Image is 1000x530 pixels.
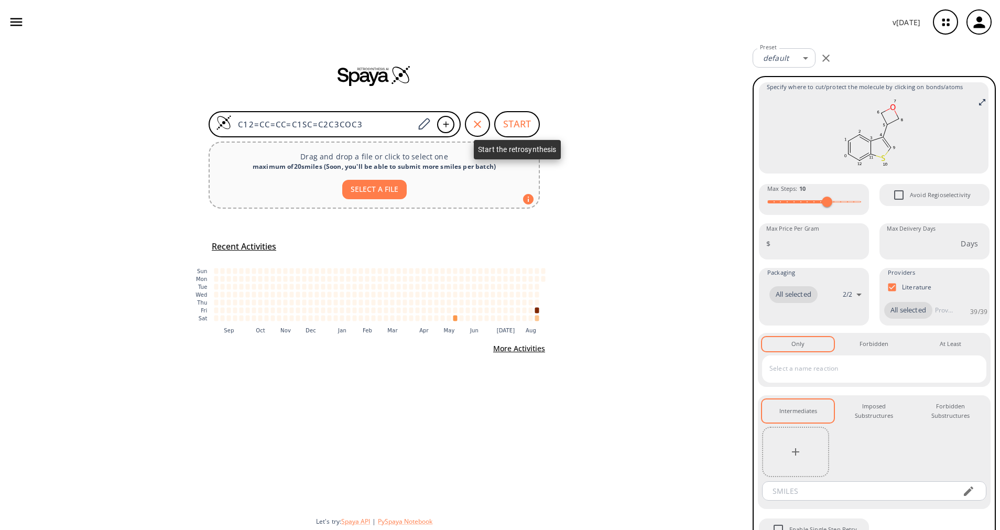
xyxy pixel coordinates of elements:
text: Jan [338,327,346,333]
g: y-axis tick label [195,268,207,321]
label: Preset [760,44,777,51]
strong: 10 [799,185,806,192]
button: SELECT A FILE [342,180,407,199]
text: May [443,327,454,333]
button: Spaya API [341,517,370,526]
text: Oct [256,327,265,333]
button: Intermediates [762,399,834,423]
g: cell [214,268,546,321]
text: Sep [224,327,234,333]
text: Sun [197,268,207,274]
text: Fri [201,308,207,313]
button: Forbidden Substructures [915,399,986,423]
div: Forbidden [860,339,888,349]
div: Imposed Substructures [846,402,901,421]
em: default [763,53,789,63]
span: | [370,517,378,526]
g: x-axis tick label [224,327,536,333]
p: 39 / 39 [970,307,987,316]
span: Avoid Regioselectivity [910,190,971,200]
span: Avoid Regioselectivity [888,184,910,206]
input: Enter SMILES [232,119,414,129]
span: Specify where to cut/protect the molecule by clicking on bonds/atoms [767,82,981,92]
span: Providers [888,268,915,277]
p: Drag and drop a file or click to select one [218,151,530,162]
span: All selected [884,305,932,316]
text: Feb [363,327,372,333]
div: Start the retrosynthesis [474,140,561,159]
div: maximum of 20 smiles ( Soon, you'll be able to submit more smiles per batch ) [218,162,530,171]
span: Max Steps : [767,184,806,193]
div: At Least [940,339,961,349]
div: Forbidden Substructures [923,402,978,421]
text: Mar [387,327,398,333]
div: Let's try: [316,517,744,526]
text: Tue [198,284,208,290]
text: Mon [196,276,208,282]
div: Intermediates [779,406,817,416]
img: Spaya logo [338,65,411,86]
text: Apr [419,327,429,333]
p: Literature [902,283,932,291]
img: Logo Spaya [216,115,232,131]
input: Select a name reaction [767,360,966,377]
p: v [DATE] [893,17,920,28]
button: Imposed Substructures [838,399,910,423]
button: Only [762,337,834,351]
svg: Full screen [978,98,986,106]
span: Packaging [767,268,795,277]
button: Recent Activities [208,238,280,255]
label: Max Price Per Gram [766,225,819,233]
button: More Activities [489,339,549,359]
p: $ [766,238,770,249]
p: Days [961,238,978,249]
text: Aug [526,327,536,333]
button: Forbidden [838,337,910,351]
button: START [494,111,540,137]
h5: Recent Activities [212,241,276,252]
label: Max Delivery Days [887,225,936,233]
button: At Least [915,337,986,351]
input: Provider name [932,302,955,319]
input: SMILES [765,481,954,501]
p: 2 / 2 [843,290,852,299]
text: Nov [280,327,291,333]
svg: C12=CC=CC=C1SC=C2C3COC3 [767,96,981,169]
div: Only [791,339,805,349]
text: Thu [197,300,207,306]
text: Jun [470,327,479,333]
text: Sat [199,316,208,321]
button: PySpaya Notebook [378,517,432,526]
text: [DATE] [497,327,515,333]
text: Dec [306,327,316,333]
text: Wed [195,292,207,298]
span: All selected [769,289,818,300]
